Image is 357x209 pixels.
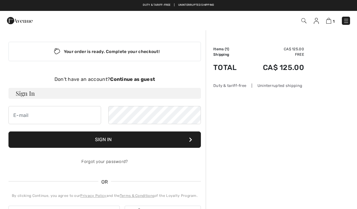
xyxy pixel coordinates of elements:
a: 1 [326,17,335,24]
td: Items ( ) [213,46,246,52]
td: Shipping [213,52,246,57]
div: By clicking Continue, you agree to our and the of the Loyalty Program. [8,193,201,198]
img: My Info [314,18,319,24]
img: Search [301,18,306,23]
img: Menu [343,18,349,24]
div: Your order is ready. Complete your checkout! [8,42,201,61]
span: OR [98,178,111,186]
img: 1ère Avenue [7,15,33,27]
a: Forgot your password? [81,159,128,164]
td: Free [246,52,304,57]
a: 1ère Avenue [7,17,33,23]
img: Shopping Bag [326,18,331,24]
input: E-mail [8,106,101,124]
td: CA$ 125.00 [246,57,304,78]
span: 1 [333,19,335,24]
button: Sign In [8,131,201,148]
div: Duty & tariff-free | Uninterrupted shipping [213,83,304,88]
div: Don't have an account? [8,76,201,83]
strong: Continue as guest [110,76,155,82]
a: Privacy Policy [80,194,106,198]
h3: Sign In [8,88,201,99]
td: Total [213,57,246,78]
a: Terms & Conditions [120,194,154,198]
td: CA$ 125.00 [246,46,304,52]
span: 1 [226,47,228,51]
